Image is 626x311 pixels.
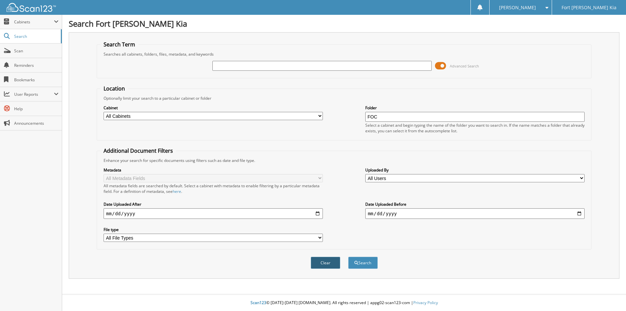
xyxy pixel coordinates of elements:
[62,295,626,311] div: © [DATE]-[DATE] [DOMAIN_NAME]. All rights reserved | appg02-scan123-com |
[100,51,588,57] div: Searches all cabinets, folders, files, metadata, and keywords
[100,147,176,154] legend: Additional Document Filters
[14,77,59,83] span: Bookmarks
[251,300,266,305] span: Scan123
[7,3,56,12] img: scan123-logo-white.svg
[100,85,128,92] legend: Location
[365,201,585,207] label: Date Uploaded Before
[14,34,58,39] span: Search
[14,63,59,68] span: Reminders
[104,105,323,111] label: Cabinet
[104,183,323,194] div: All metadata fields are searched by default. Select a cabinet with metadata to enable filtering b...
[365,167,585,173] label: Uploaded By
[14,91,54,97] span: User Reports
[14,48,59,54] span: Scan
[104,167,323,173] label: Metadata
[562,6,616,10] span: Fort [PERSON_NAME] Kia
[365,105,585,111] label: Folder
[100,41,138,48] legend: Search Term
[104,201,323,207] label: Date Uploaded After
[104,208,323,219] input: start
[348,257,378,269] button: Search
[499,6,536,10] span: [PERSON_NAME]
[311,257,340,269] button: Clear
[104,227,323,232] label: File type
[450,64,479,68] span: Advanced Search
[14,120,59,126] span: Announcements
[413,300,438,305] a: Privacy Policy
[69,18,619,29] h1: Search Fort [PERSON_NAME] Kia
[593,279,626,311] iframe: Chat Widget
[173,189,181,194] a: here
[365,208,585,219] input: end
[100,95,588,101] div: Optionally limit your search to a particular cabinet or folder
[14,106,59,112] span: Help
[365,122,585,134] div: Select a cabinet and begin typing the name of the folder you want to search in. If the name match...
[14,19,54,25] span: Cabinets
[100,158,588,163] div: Enhance your search for specific documents using filters such as date and file type.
